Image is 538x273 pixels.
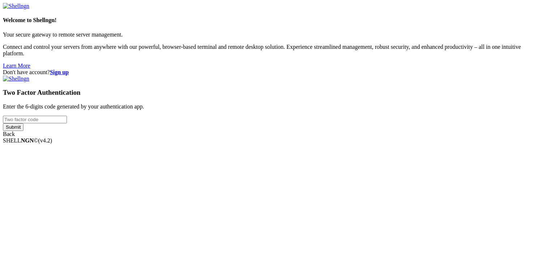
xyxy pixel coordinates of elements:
[3,63,30,69] a: Learn More
[21,137,34,144] b: NGN
[3,44,535,57] p: Connect and control your servers from anywhere with our powerful, browser-based terminal and remo...
[3,123,24,131] input: Submit
[3,17,535,24] h4: Welcome to Shellngn!
[3,3,29,9] img: Shellngn
[3,131,15,137] a: Back
[3,137,52,144] span: SHELL ©
[3,116,67,123] input: Two factor code
[3,31,535,38] p: Your secure gateway to remote server management.
[3,103,535,110] p: Enter the 6-digits code generated by your authentication app.
[3,76,29,82] img: Shellngn
[3,69,535,76] div: Don't have account?
[38,137,52,144] span: 4.2.0
[3,89,535,97] h3: Two Factor Authentication
[50,69,69,75] a: Sign up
